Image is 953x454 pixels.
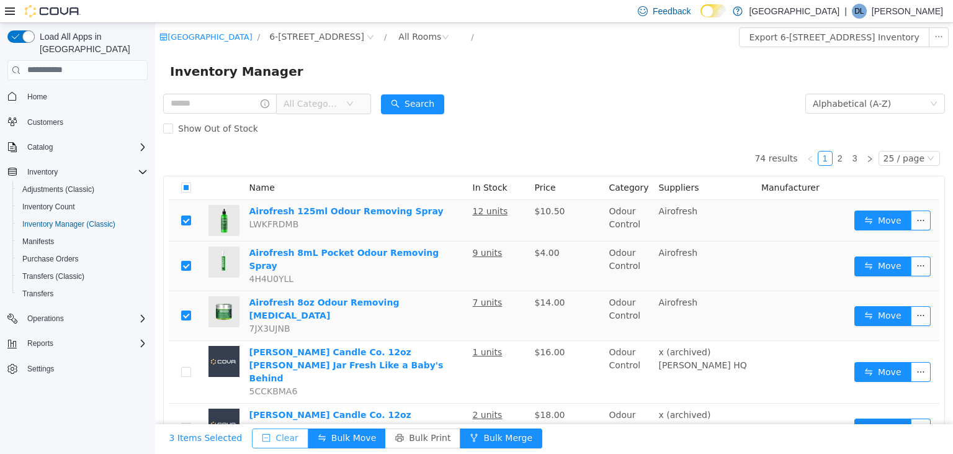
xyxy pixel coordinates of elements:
[872,4,943,19] p: [PERSON_NAME]
[449,268,499,318] td: Odour Control
[17,234,59,249] a: Manifests
[53,224,84,255] img: Airofresh 8mL Pocket Odour Removing Spray hero shot
[22,89,148,104] span: Home
[22,361,148,376] span: Settings
[658,71,736,90] div: Alphabetical (A-Z)
[22,165,63,179] button: Inventory
[318,387,347,397] u: 2 units
[449,177,499,219] td: Odour Control
[4,10,12,18] i: icon: shop
[230,406,305,425] button: icon: printerBulk Print
[318,275,347,284] u: 7 units
[229,9,231,19] span: /
[27,364,54,374] span: Settings
[4,406,97,425] button: 3 Items Selected
[22,184,94,194] span: Adjustments (Classic)
[678,128,692,143] li: 2
[25,5,81,17] img: Cova
[22,140,58,155] button: Catalog
[756,234,776,253] button: icon: ellipsis
[15,39,156,58] span: Inventory Manager
[12,285,153,302] button: Transfers
[663,128,678,143] li: 1
[699,234,756,253] button: icon: swapMove
[2,113,153,131] button: Customers
[692,128,707,143] li: 3
[17,217,148,232] span: Inventory Manager (Classic)
[22,289,53,299] span: Transfers
[94,301,135,311] span: 7JX3UJNB
[22,219,115,229] span: Inventory Manager (Classic)
[94,275,244,297] a: Airofresh 8oz Odour Removing [MEDICAL_DATA]
[22,254,79,264] span: Purchase Orders
[12,198,153,216] button: Inventory Count
[17,199,148,214] span: Inventory Count
[12,216,153,233] button: Inventory Manager (Classic)
[94,363,143,373] span: 5CCKBMA6
[651,132,659,140] i: icon: left
[12,250,153,268] button: Purchase Orders
[653,5,691,17] span: Feedback
[153,406,231,425] button: icon: swapBulk Move
[380,275,410,284] span: $14.00
[27,314,64,324] span: Operations
[318,183,353,193] u: 12 units
[449,318,499,381] td: Odour Control
[12,233,153,250] button: Manifests
[22,165,148,179] span: Inventory
[318,324,347,334] u: 1 units
[102,9,105,19] span: /
[22,115,68,130] a: Customers
[454,160,494,170] span: Category
[699,339,756,359] button: icon: swapMove
[2,360,153,378] button: Settings
[17,199,80,214] a: Inventory Count
[22,202,75,212] span: Inventory Count
[53,273,84,304] img: Airofresh 8oz Odour Removing Gel Pack hero shot
[7,83,148,411] nav: Complex example
[2,335,153,352] button: Reports
[606,160,664,170] span: Manufacturer
[243,4,286,23] div: All Rooms
[94,196,144,206] span: LWKFRDMB
[318,160,352,170] span: In Stock
[503,275,542,284] span: Airofresh
[2,310,153,327] button: Operations
[756,283,776,303] button: icon: ellipsis
[749,4,839,19] p: [GEOGRAPHIC_DATA]
[380,160,401,170] span: Price
[94,324,289,360] a: [PERSON_NAME] Candle Co. 12oz [PERSON_NAME] Jar Fresh Like a Baby's Behind
[105,76,114,85] i: icon: info-circle
[22,336,148,351] span: Reports
[380,183,410,193] span: $10.50
[775,77,782,86] i: icon: down
[707,128,722,143] li: Next Page
[648,128,663,143] li: Previous Page
[756,396,776,415] button: icon: ellipsis
[27,117,63,127] span: Customers
[711,132,718,140] i: icon: right
[700,4,727,17] input: Dark Mode
[94,160,120,170] span: Name
[53,323,84,354] img: Beamer Candle Co. 12oz Mason Jar Fresh Like a Baby's Behind placeholder
[12,268,153,285] button: Transfers (Classic)
[699,396,756,415] button: icon: swapMove
[17,182,99,197] a: Adjustments (Classic)
[844,4,847,19] p: |
[12,181,153,198] button: Adjustments (Classic)
[226,71,289,91] button: icon: searchSearch
[27,142,53,152] span: Catalog
[2,88,153,106] button: Home
[380,225,405,235] span: $4.00
[756,188,776,207] button: icon: ellipsis
[663,129,677,142] a: 1
[503,225,542,235] span: Airofresh
[191,77,199,86] i: icon: down
[17,217,120,232] a: Inventory Manager (Classic)
[316,9,318,19] span: /
[97,406,153,425] button: icon: minus-squareClear
[503,183,542,193] span: Airofresh
[17,252,148,266] span: Purchase Orders
[318,225,347,235] u: 9 units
